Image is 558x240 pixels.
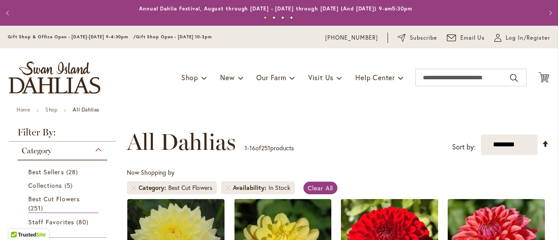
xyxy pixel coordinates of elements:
button: 4 of 4 [290,16,293,19]
button: 3 of 4 [281,16,284,19]
span: Gift Shop & Office Open - [DATE]-[DATE] 9-4:30pm / [8,34,136,40]
span: Now Shopping by [127,168,174,176]
span: Staff Favorites [28,218,74,226]
span: Email Us [460,34,485,42]
button: 2 of 4 [272,16,276,19]
span: Category [139,183,168,192]
span: Subscribe [410,34,437,42]
span: Shop [181,73,198,82]
span: Log In/Register [506,34,550,42]
a: Email Us [447,34,485,42]
div: Best Cut Flowers [168,183,212,192]
span: Our Farm [256,73,286,82]
button: Next [541,4,558,22]
a: [PHONE_NUMBER] [325,34,378,42]
span: Help Center [355,73,395,82]
p: - of products [245,141,294,155]
span: Category [22,146,51,155]
span: Collections [28,181,62,189]
a: Remove Availability In Stock [225,185,231,190]
span: Clear All [308,184,333,192]
button: 1 of 4 [264,16,267,19]
span: Best Cut Flowers [28,195,80,203]
label: Sort by: [452,139,476,155]
a: Staff Favorites [28,217,99,226]
a: Annual Dahlia Festival, August through [DATE] - [DATE] through [DATE] (And [DATE]) 9-am5:30pm [139,5,412,12]
a: Collections [28,181,99,190]
span: 16 [249,144,255,152]
a: Subscribe [398,34,437,42]
span: 251 [261,144,270,152]
a: Remove Category Best Cut Flowers [131,185,136,190]
a: Clear All [303,182,338,194]
span: 1 [245,144,247,152]
span: Gift Shop Open - [DATE] 10-3pm [136,34,212,40]
span: New [220,73,235,82]
span: 251 [28,203,45,213]
span: Visit Us [308,73,333,82]
span: Best Sellers [28,168,64,176]
span: Availability [233,183,269,192]
span: 80 [76,217,91,226]
a: Log In/Register [494,34,550,42]
strong: All Dahlias [73,106,99,113]
span: All Dahlias [127,129,236,155]
span: 28 [66,167,80,176]
a: store logo [9,61,100,94]
a: Home [17,106,30,113]
span: 5 [65,181,75,190]
a: Best Sellers [28,167,99,176]
div: In Stock [269,183,290,192]
strong: Filter By: [9,128,116,142]
a: Shop [45,106,58,113]
a: Best Cut Flowers [28,194,99,213]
